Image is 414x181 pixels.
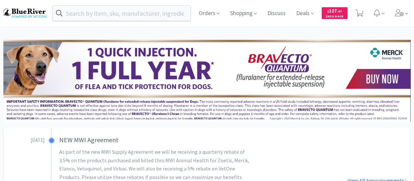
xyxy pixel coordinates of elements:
img: b17b0d86f29542b49a2f66beb9ff811a.png [3,9,47,17]
a: $127.47Cash Back [322,4,348,22]
span: . 47 [337,9,342,13]
a: Discuss [265,11,288,16]
img: 3ffb5edee65b4d9ab6d7b0afa510b01f.jpg [3,40,411,122]
input: Search by item, sku, manufacturer, ingredient, size... [53,6,190,21]
span: Cash Back [326,15,344,19]
h3: NEW MWI Agreement [59,135,275,145]
span: $ [327,9,329,13]
h3: [DATE] [4,135,45,144]
span: 127 [327,8,342,14]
